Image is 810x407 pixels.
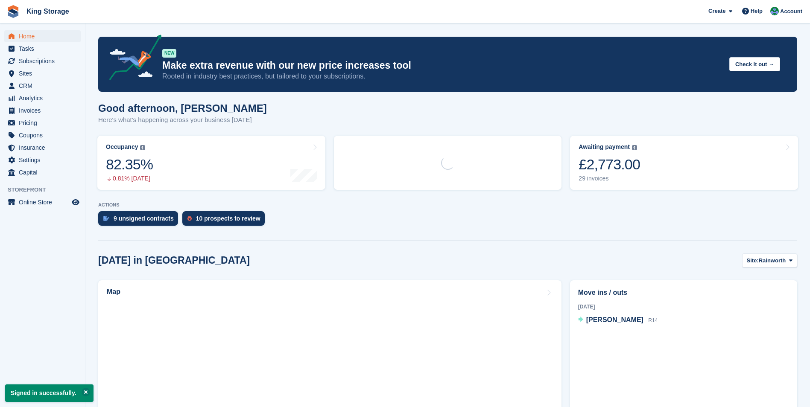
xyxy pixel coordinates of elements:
[7,5,20,18] img: stora-icon-8386f47178a22dfd0bd8f6a31ec36ba5ce8667c1dd55bd0f319d3a0aa187defe.svg
[97,136,325,190] a: Occupancy 82.35% 0.81% [DATE]
[4,117,81,129] a: menu
[579,175,640,182] div: 29 invoices
[23,4,73,18] a: King Storage
[4,30,81,42] a: menu
[19,67,70,79] span: Sites
[4,196,81,208] a: menu
[4,67,81,79] a: menu
[4,80,81,92] a: menu
[4,129,81,141] a: menu
[106,175,153,182] div: 0.81% [DATE]
[770,7,779,15] img: John King
[780,7,802,16] span: Account
[187,216,192,221] img: prospect-51fa495bee0391a8d652442698ab0144808aea92771e9ea1ae160a38d050c398.svg
[708,7,725,15] span: Create
[578,288,789,298] h2: Move ins / outs
[19,142,70,154] span: Insurance
[182,211,269,230] a: 10 prospects to review
[103,216,109,221] img: contract_signature_icon-13c848040528278c33f63329250d36e43548de30e8caae1d1a13099fd9432cc5.svg
[19,80,70,92] span: CRM
[162,72,722,81] p: Rooted in industry best practices, but tailored to your subscriptions.
[729,57,780,71] button: Check it out →
[98,255,250,266] h2: [DATE] in [GEOGRAPHIC_DATA]
[648,317,658,323] span: R14
[4,92,81,104] a: menu
[162,49,176,58] div: NEW
[98,102,267,114] h1: Good afternoon, [PERSON_NAME]
[579,156,640,173] div: £2,773.00
[19,55,70,67] span: Subscriptions
[19,154,70,166] span: Settings
[19,166,70,178] span: Capital
[578,303,789,311] div: [DATE]
[19,105,70,116] span: Invoices
[70,197,81,207] a: Preview store
[19,196,70,208] span: Online Store
[114,215,174,222] div: 9 unsigned contracts
[19,129,70,141] span: Coupons
[140,145,145,150] img: icon-info-grey-7440780725fd019a000dd9b08b2336e03edf1995a4989e88bcd33f0948082b44.svg
[586,316,643,323] span: [PERSON_NAME]
[4,154,81,166] a: menu
[632,145,637,150] img: icon-info-grey-7440780725fd019a000dd9b08b2336e03edf1995a4989e88bcd33f0948082b44.svg
[742,253,797,267] button: Site: Rainworth
[196,215,260,222] div: 10 prospects to review
[759,256,786,265] span: Rainworth
[578,315,658,326] a: [PERSON_NAME] R14
[19,117,70,129] span: Pricing
[747,256,759,265] span: Site:
[19,30,70,42] span: Home
[5,384,94,402] p: Signed in successfully.
[106,143,138,151] div: Occupancy
[579,143,630,151] div: Awaiting payment
[4,55,81,67] a: menu
[570,136,798,190] a: Awaiting payment £2,773.00 29 invoices
[8,186,85,194] span: Storefront
[4,43,81,55] a: menu
[107,288,120,296] h2: Map
[102,35,162,83] img: price-adjustments-announcement-icon-8257ccfd72463d97f412b2fc003d46551f7dbcb40ab6d574587a9cd5c0d94...
[162,59,722,72] p: Make extra revenue with our new price increases tool
[4,166,81,178] a: menu
[19,92,70,104] span: Analytics
[751,7,763,15] span: Help
[106,156,153,173] div: 82.35%
[19,43,70,55] span: Tasks
[4,105,81,116] a: menu
[98,211,182,230] a: 9 unsigned contracts
[98,202,797,208] p: ACTIONS
[4,142,81,154] a: menu
[98,115,267,125] p: Here's what's happening across your business [DATE]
